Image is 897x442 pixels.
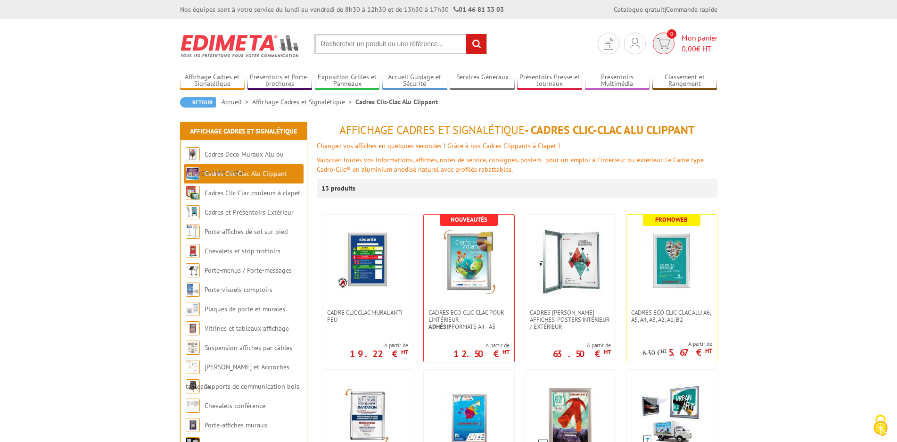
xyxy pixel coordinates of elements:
[205,305,285,313] a: Plaques de porte et murales
[205,189,300,197] a: Cadres Clic-Clac couleurs à clapet
[186,147,200,161] img: Cadres Deco Muraux Alu ou Bois
[553,342,611,349] span: A partir de
[317,142,560,150] font: Changez vos affiches en quelques secondes ! Grâce à nos Cadres Clippants à Clapet !
[614,5,717,14] div: |
[186,341,200,355] img: Suspension affiches par câbles
[530,309,611,330] span: Cadres [PERSON_NAME] affiches-posters intérieur / extérieur
[585,73,650,89] a: Présentoirs Multimédia
[639,229,705,295] img: Cadres Eco Clic-Clac alu A6, A5, A4, A3, A2, A1, B2
[864,410,897,442] button: Cookies (fenêtre modale)
[186,186,200,200] img: Cadres Clic-Clac couleurs à clapet
[205,169,287,178] a: Cadres Clic-Clac Alu Clippant
[186,225,200,239] img: Porte-affiches de sol sur pied
[517,73,582,89] a: Présentoirs Presse et Journaux
[626,309,717,323] a: Cadres Eco Clic-Clac alu A6, A5, A4, A3, A2, A1, B2
[180,28,300,63] img: Edimeta
[327,309,408,323] span: Cadre CLIC CLAC Mural ANTI-FEU
[186,418,200,432] img: Porte-affiches muraux
[869,414,892,437] img: Cookies (fenêtre modale)
[428,323,452,331] strong: Adhésif
[186,283,200,297] img: Porte-visuels comptoirs
[424,309,514,330] a: Cadres Eco Clic-Clac pour l'intérieur -Adhésifformats A4 - A3
[350,342,408,349] span: A partir de
[186,302,200,316] img: Plaques de porte et murales
[604,348,611,356] sup: HT
[631,309,712,323] span: Cadres Eco Clic-Clac alu A6, A5, A4, A3, A2, A1, B2
[317,124,717,136] h1: - Cadres Clic-Clac Alu Clippant
[315,73,380,89] a: Exposition Grilles et Panneaux
[451,216,487,224] b: Nouveautés
[205,285,272,294] a: Porte-visuels comptoirs
[428,309,510,330] span: Cadres Eco Clic-Clac pour l'intérieur - formats A4 - A3
[350,351,408,357] p: 19.22 €
[321,179,357,198] p: 13 produits
[666,5,717,14] a: Commande rapide
[205,208,294,217] a: Cadres et Présentoirs Extérieur
[317,156,704,174] font: Valoriser toutes vos informations, affiches, notes de service, consignes, posters pour un emploi ...
[222,98,252,106] a: Accueil
[190,127,297,135] a: Affichage Cadres et Signalétique
[186,399,200,413] img: Chevalets conférence
[186,360,200,374] img: Cimaises et Accroches tableaux
[252,98,355,106] a: Affichage Cadres et Signalétique
[322,309,413,323] a: Cadre CLIC CLAC Mural ANTI-FEU
[661,348,667,354] sup: HT
[205,324,289,333] a: Vitrines et tableaux affichage
[466,34,486,54] input: rechercher
[502,348,510,356] sup: HT
[453,351,510,357] p: 12.50 €
[655,216,688,224] b: Promoweb
[205,247,280,255] a: Chevalets et stop trottoirs
[657,38,670,49] img: devis rapide
[186,263,200,277] img: Porte-menus / Porte-messages
[205,382,299,391] a: Supports de communication bois
[186,205,200,219] img: Cadres et Présentoirs Extérieur
[186,363,289,391] a: [PERSON_NAME] et Accroches tableaux
[450,73,515,89] a: Services Généraux
[652,73,717,89] a: Classement et Rangement
[382,73,447,89] a: Accueil Guidage et Sécurité
[537,229,603,295] img: Cadres vitrines affiches-posters intérieur / extérieur
[401,348,408,356] sup: HT
[553,351,611,357] p: 63.50 €
[205,343,292,352] a: Suspension affiches par câbles
[682,33,717,54] span: Mon panier
[453,5,504,14] strong: 01 46 81 33 03
[180,5,504,14] div: Nos équipes sont à votre service du lundi au vendredi de 8h30 à 12h30 et de 13h30 à 17h30
[205,266,292,275] a: Porte-menus / Porte-messages
[186,244,200,258] img: Chevalets et stop trottoirs
[186,150,284,178] a: Cadres Deco Muraux Alu ou [GEOGRAPHIC_DATA]
[604,38,613,50] img: devis rapide
[205,421,267,429] a: Porte-affiches muraux
[339,123,525,137] span: Affichage Cadres et Signalétique
[205,227,288,236] a: Porte-affiches de sol sur pied
[180,73,245,89] a: Affichage Cadres et Signalétique
[436,229,502,295] img: Cadres Eco Clic-Clac pour l'intérieur - <strong>Adhésif</strong> formats A4 - A3
[668,350,712,355] p: 5.67 €
[186,321,200,335] img: Vitrines et tableaux affichage
[705,347,712,355] sup: HT
[614,5,665,14] a: Catalogue gratuit
[667,29,676,39] span: 0
[180,97,216,108] a: Retour
[682,43,717,54] span: € HT
[525,309,616,330] a: Cadres [PERSON_NAME] affiches-posters intérieur / extérieur
[630,38,640,49] img: devis rapide
[682,44,696,53] span: 0,00
[355,97,438,107] li: Cadres Clic-Clac Alu Clippant
[247,73,313,89] a: Présentoirs et Porte-brochures
[642,340,712,348] span: A partir de
[453,342,510,349] span: A partir de
[205,401,265,410] a: Chevalets conférence
[650,33,717,54] a: devis rapide 0 Mon panier 0,00€ HT
[314,34,487,54] input: Rechercher un produit ou une référence...
[337,229,398,290] img: Cadre CLIC CLAC Mural ANTI-FEU
[642,350,667,357] p: 6.30 €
